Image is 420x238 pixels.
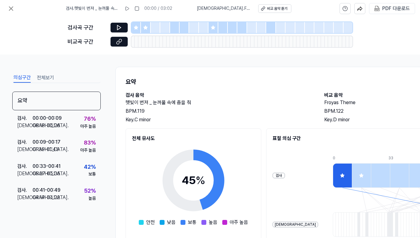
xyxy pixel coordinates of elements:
[258,4,291,13] button: 비교 음악 듣기
[167,219,176,226] span: 낮음
[66,6,120,12] span: 검사 . 햇빛이 번져 _ 눈꺼풀 속에 춤을 춰
[33,138,60,146] div: 00:09 - 00:17
[84,163,96,172] div: 42 %
[17,194,33,201] div: [DEMOGRAPHIC_DATA] .
[132,135,255,142] h2: 전체 유사도
[230,219,248,226] span: 아주 높음
[14,73,31,83] button: 의심구간
[33,146,59,153] div: 01:35 - 01:43
[17,122,33,129] div: [DEMOGRAPHIC_DATA] .
[17,170,33,177] div: [DEMOGRAPHIC_DATA] .
[84,138,96,147] div: 83 %
[126,108,312,115] div: BPM. 119
[88,171,96,177] div: 보통
[88,195,96,202] div: 높음
[333,156,352,161] div: 0
[84,115,96,123] div: 76 %
[33,115,62,122] div: 00:00 - 00:09
[17,163,33,170] div: 검사 .
[342,6,348,12] svg: help
[37,73,54,83] button: 전체보기
[80,123,96,130] div: 아주 높음
[144,6,172,12] div: 00:00 / 03:02
[340,3,351,14] button: help
[209,219,217,226] span: 높음
[33,170,60,177] div: 05:27 - 05:35
[146,219,155,226] span: 안전
[17,187,33,194] div: 검사 .
[197,6,251,12] span: [DEMOGRAPHIC_DATA] . Froyas Theme
[33,194,60,201] div: 04:14 - 04:22
[68,23,107,32] div: 검사곡 구간
[17,146,33,153] div: [DEMOGRAPHIC_DATA] .
[33,187,60,194] div: 00:41 - 00:49
[33,122,60,129] div: 06:18 - 06:26
[267,6,287,11] div: 비교 음악 듣기
[374,6,380,11] img: PDF Download
[182,172,205,189] div: 45
[273,222,318,228] div: [DEMOGRAPHIC_DATA]
[12,92,101,110] div: 요약
[126,92,312,99] h2: 검사 음악
[33,163,60,170] div: 00:33 - 00:41
[84,187,96,195] div: 52 %
[126,116,312,123] div: Key. C minor
[373,3,411,14] button: PDF 다운로드
[17,115,33,122] div: 검사 .
[382,5,410,13] div: PDF 다운로드
[188,219,196,226] span: 보통
[17,138,33,146] div: 검사 .
[68,37,107,46] div: 비교곡 구간
[273,173,285,179] div: 검사
[80,147,96,153] div: 아주 높음
[357,6,363,11] img: share
[388,156,407,161] div: 33
[196,174,205,187] span: %
[126,99,312,106] h2: 햇빛이 번져 _ 눈꺼풀 속에 춤을 춰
